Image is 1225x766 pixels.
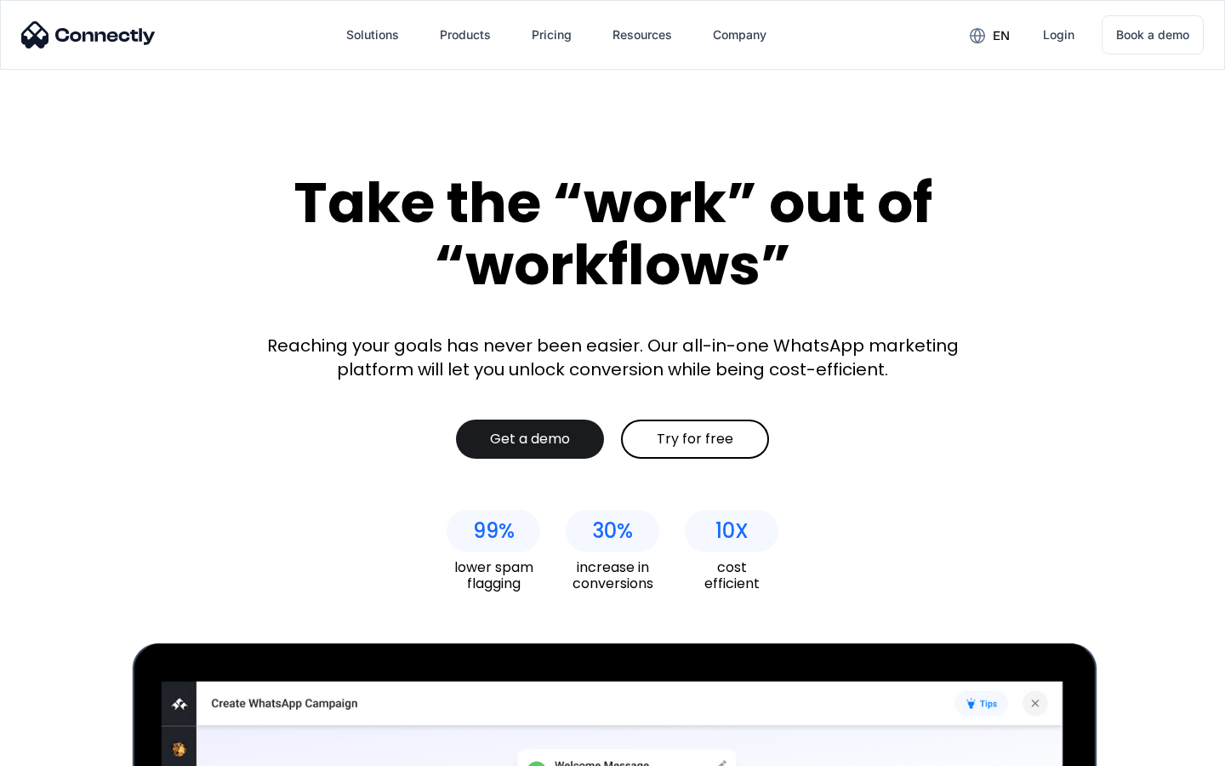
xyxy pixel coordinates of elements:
[1043,23,1074,47] div: Login
[621,420,769,459] a: Try for free
[34,736,102,760] ul: Language list
[612,23,672,47] div: Resources
[532,23,572,47] div: Pricing
[456,420,604,459] a: Get a demo
[473,519,515,543] div: 99%
[566,559,659,592] div: increase in conversions
[255,334,970,381] div: Reaching your goals has never been easier. Our all-in-one WhatsApp marketing platform will let yo...
[440,23,491,47] div: Products
[993,24,1010,48] div: en
[230,172,995,295] div: Take the “work” out of “workflows”
[657,431,733,448] div: Try for free
[592,519,633,543] div: 30%
[17,736,102,760] aside: Language selected: English
[1029,14,1088,55] a: Login
[685,559,778,592] div: cost efficient
[447,559,540,592] div: lower spam flagging
[490,431,570,448] div: Get a demo
[518,14,585,55] a: Pricing
[715,519,749,543] div: 10X
[346,23,399,47] div: Solutions
[713,23,766,47] div: Company
[21,21,156,49] img: Connectly Logo
[1102,15,1204,54] a: Book a demo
